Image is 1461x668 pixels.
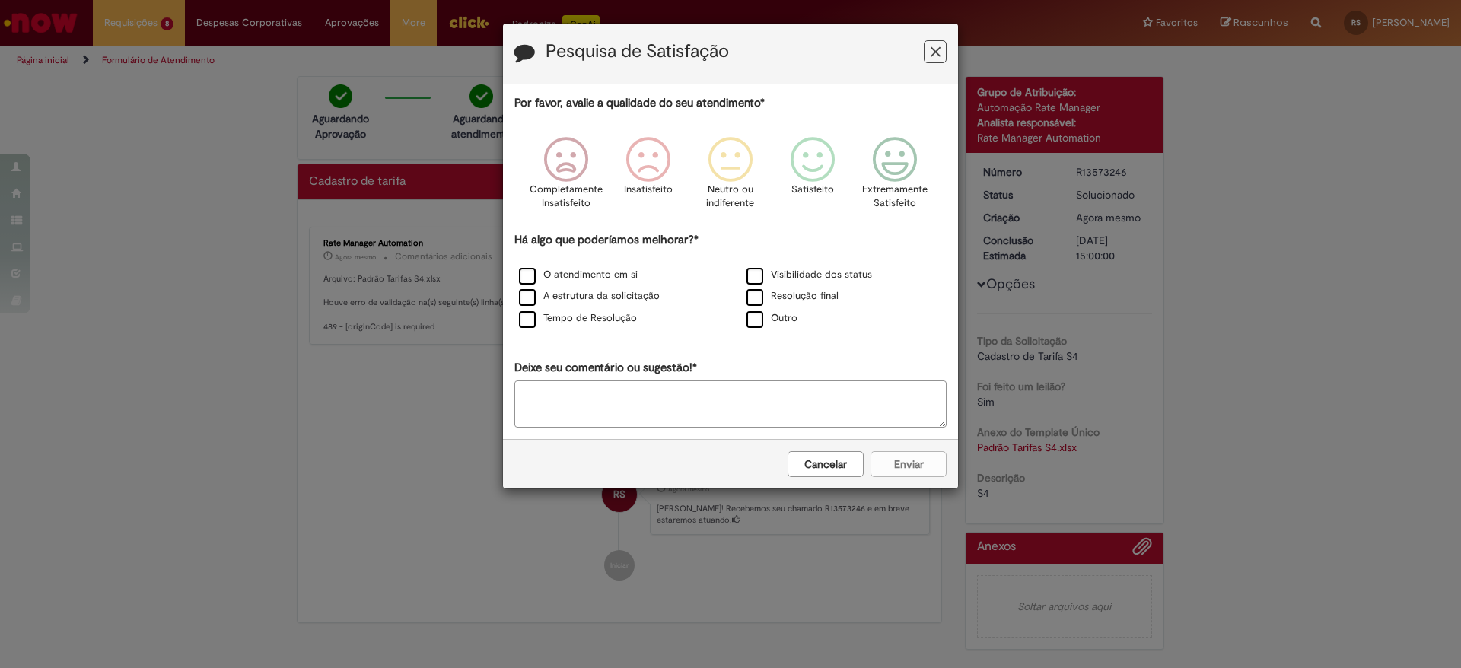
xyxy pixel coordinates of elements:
div: Há algo que poderíamos melhorar?* [514,232,947,330]
p: Neutro ou indiferente [703,183,758,211]
div: Satisfeito [774,126,851,230]
div: Completamente Insatisfeito [527,126,604,230]
label: Visibilidade dos status [746,268,872,282]
label: Pesquisa de Satisfação [546,42,729,62]
button: Cancelar [788,451,864,477]
div: Extremamente Satisfeito [856,126,934,230]
label: O atendimento em si [519,268,638,282]
p: Satisfeito [791,183,834,197]
label: Por favor, avalie a qualidade do seu atendimento* [514,95,765,111]
div: Neutro ou indiferente [692,126,769,230]
p: Insatisfeito [624,183,673,197]
label: Tempo de Resolução [519,311,637,326]
p: Completamente Insatisfeito [530,183,603,211]
label: Resolução final [746,289,839,304]
label: A estrutura da solicitação [519,289,660,304]
div: Insatisfeito [610,126,687,230]
label: Outro [746,311,797,326]
label: Deixe seu comentário ou sugestão!* [514,360,697,376]
p: Extremamente Satisfeito [862,183,928,211]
